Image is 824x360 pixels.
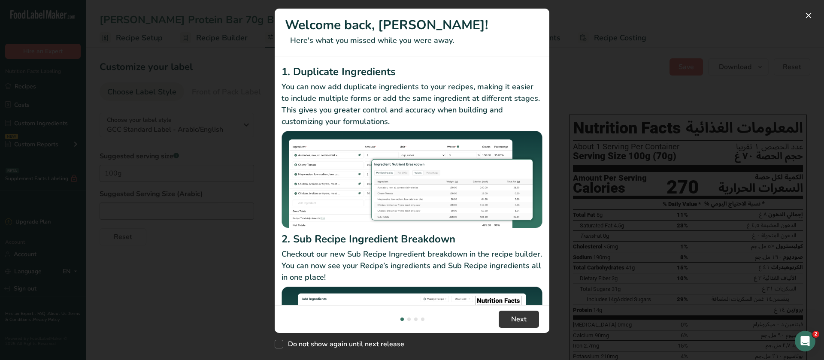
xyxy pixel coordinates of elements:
[812,331,819,338] span: 2
[282,64,542,79] h2: 1. Duplicate Ingredients
[511,314,527,324] span: Next
[283,340,404,348] span: Do not show again until next release
[282,248,542,283] p: Checkout our new Sub Recipe Ingredient breakdown in the recipe builder. You can now see your Reci...
[795,331,815,351] iframe: Intercom live chat
[282,81,542,127] p: You can now add duplicate ingredients to your recipes, making it easier to include multiple forms...
[285,35,539,46] p: Here's what you missed while you were away.
[282,131,542,228] img: Duplicate Ingredients
[285,15,539,35] h1: Welcome back, [PERSON_NAME]!
[499,311,539,328] button: Next
[282,231,542,247] h2: 2. Sub Recipe Ingredient Breakdown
